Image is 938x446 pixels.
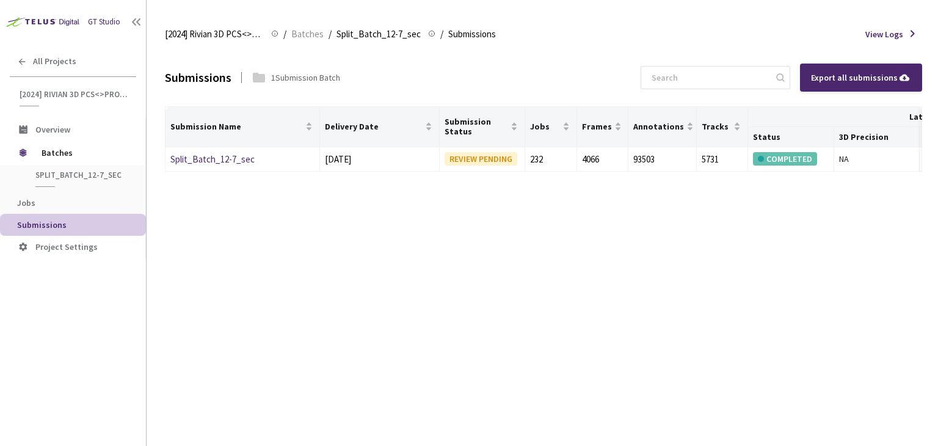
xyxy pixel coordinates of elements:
[42,141,125,165] span: Batches
[811,71,911,84] div: Export all submissions
[17,219,67,230] span: Submissions
[834,127,920,147] th: 3D Precision
[697,107,748,147] th: Tracks
[35,241,98,252] span: Project Settings
[271,71,340,84] div: 1 Submission Batch
[320,107,440,147] th: Delivery Date
[530,122,559,131] span: Jobs
[35,124,70,135] span: Overview
[644,67,774,89] input: Search
[33,56,76,67] span: All Projects
[582,152,623,167] div: 4066
[577,107,628,147] th: Frames
[325,122,423,131] span: Delivery Date
[582,122,612,131] span: Frames
[35,170,126,180] span: Split_Batch_12-7_sec
[445,152,517,166] div: REVIEW PENDING
[633,152,691,167] div: 93503
[633,122,684,131] span: Annotations
[170,153,255,165] a: Split_Batch_12-7_sec
[325,152,434,167] div: [DATE]
[17,197,35,208] span: Jobs
[170,122,303,131] span: Submission Name
[525,107,576,147] th: Jobs
[753,152,817,166] div: COMPLETED
[445,117,508,136] span: Submission Status
[440,107,525,147] th: Submission Status
[336,27,421,42] span: Split_Batch_12-7_sec
[702,122,731,131] span: Tracks
[289,27,326,40] a: Batches
[839,152,914,166] div: NA
[20,89,129,100] span: [2024] Rivian 3D PCS<>Production
[165,27,264,42] span: [2024] Rivian 3D PCS<>Production
[165,107,320,147] th: Submission Name
[291,27,324,42] span: Batches
[702,152,743,167] div: 5731
[440,27,443,42] li: /
[283,27,286,42] li: /
[88,16,120,28] div: GT Studio
[530,152,571,167] div: 232
[329,27,332,42] li: /
[748,127,834,147] th: Status
[628,107,697,147] th: Annotations
[165,68,231,87] div: Submissions
[865,27,903,41] span: View Logs
[448,27,496,42] span: Submissions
